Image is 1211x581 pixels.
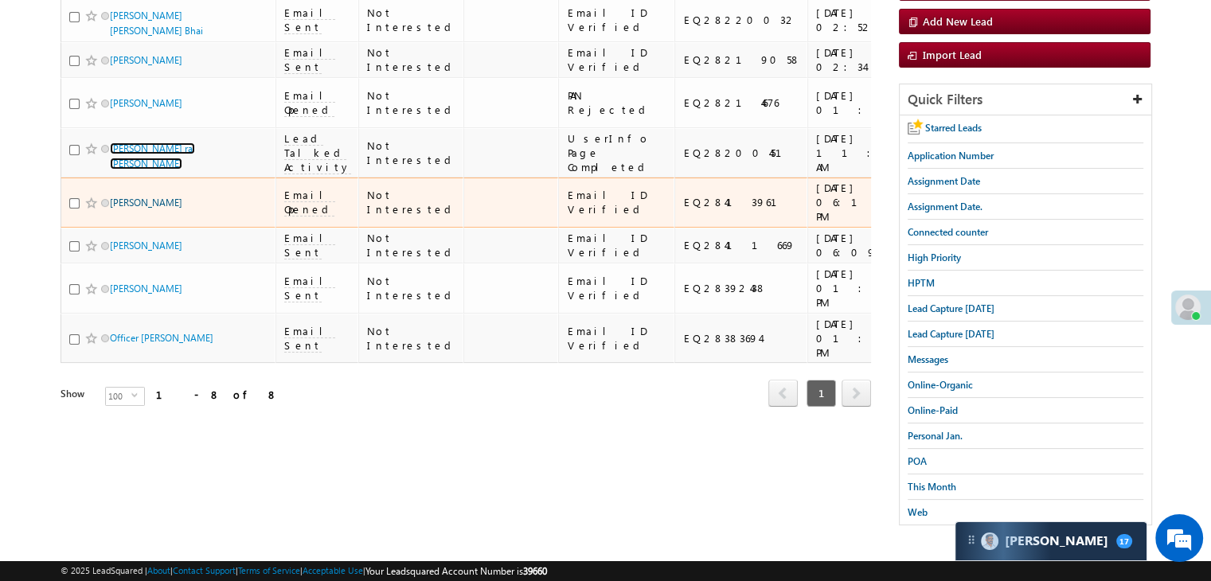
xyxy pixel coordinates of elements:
[131,392,144,399] span: select
[61,387,92,401] div: Show
[683,13,800,27] div: EQ28220032
[908,430,963,442] span: Personal Jan.
[156,385,278,404] div: 1 - 8 of 8
[367,6,457,34] div: Not Interested
[908,201,982,213] span: Assignment Date.
[816,6,911,34] div: [DATE] 02:52 PM
[900,84,1151,115] div: Quick Filters
[567,45,667,74] div: Email ID Verified
[110,10,203,37] a: [PERSON_NAME] [PERSON_NAME] Bhai
[908,175,980,187] span: Assignment Date
[842,381,871,407] a: next
[908,379,973,391] span: Online-Organic
[523,565,547,577] span: 39660
[284,45,335,74] span: Email Sent
[303,565,363,575] a: Acceptable Use
[925,122,982,134] span: Starred Leads
[807,380,836,407] span: 1
[683,195,800,209] div: EQ28413961
[27,84,67,104] img: d_60004797649_company_0_60004797649
[908,226,988,238] span: Connected counter
[284,188,335,216] span: Email Opened
[110,283,182,294] a: [PERSON_NAME]
[261,8,299,46] div: Minimize live chat window
[365,565,547,577] span: Your Leadsquared Account Number is
[1116,534,1132,548] span: 17
[147,565,170,575] a: About
[908,302,994,314] span: Lead Capture [DATE]
[284,131,351,174] span: Lead Talked Activity
[217,457,289,478] em: Start Chat
[683,96,800,110] div: EQ28214676
[284,324,335,353] span: Email Sent
[816,131,911,174] div: [DATE] 11:15 AM
[173,565,236,575] a: Contact Support
[955,521,1147,561] div: carter-dragCarter[PERSON_NAME]17
[284,6,335,34] span: Email Sent
[284,274,335,302] span: Email Sent
[683,53,800,67] div: EQ28219058
[908,455,927,467] span: POA
[110,240,182,252] a: [PERSON_NAME]
[816,181,911,224] div: [DATE] 06:11 PM
[110,54,182,66] a: [PERSON_NAME]
[768,380,798,407] span: prev
[908,481,956,493] span: This Month
[367,324,457,353] div: Not Interested
[842,380,871,407] span: next
[567,231,667,259] div: Email ID Verified
[367,45,457,74] div: Not Interested
[367,188,457,216] div: Not Interested
[683,146,800,160] div: EQ28200451
[683,331,800,345] div: EQ28383694
[110,142,195,170] a: [PERSON_NAME] rai [PERSON_NAME]
[923,48,982,61] span: Import Lead
[367,88,457,117] div: Not Interested
[367,231,457,259] div: Not Interested
[816,88,911,117] div: [DATE] 01:42 PM
[816,267,911,310] div: [DATE] 01:22 PM
[908,404,958,416] span: Online-Paid
[567,88,667,117] div: PAN Rejected
[908,353,948,365] span: Messages
[908,277,935,289] span: HPTM
[106,388,131,405] span: 100
[923,14,993,28] span: Add New Lead
[110,332,213,344] a: Officer [PERSON_NAME]
[567,324,667,353] div: Email ID Verified
[21,147,291,443] textarea: Type your message and hit 'Enter'
[567,131,667,174] div: UserInfo Page Completed
[367,274,457,302] div: Not Interested
[965,533,978,546] img: carter-drag
[908,150,994,162] span: Application Number
[367,138,457,167] div: Not Interested
[816,317,911,360] div: [DATE] 01:22 PM
[908,252,961,263] span: High Priority
[61,563,547,579] span: © 2025 LeadSquared | | | | |
[567,6,667,34] div: Email ID Verified
[908,328,994,340] span: Lead Capture [DATE]
[816,45,911,74] div: [DATE] 02:34 PM
[683,238,800,252] div: EQ28411669
[284,231,335,259] span: Email Sent
[284,88,335,117] span: Email Opened
[768,381,798,407] a: prev
[110,197,182,209] a: [PERSON_NAME]
[816,231,911,259] div: [DATE] 06:09 PM
[567,274,667,302] div: Email ID Verified
[238,565,300,575] a: Terms of Service
[110,97,182,109] a: [PERSON_NAME]
[567,188,667,216] div: Email ID Verified
[908,506,928,518] span: Web
[683,281,800,295] div: EQ28392438
[83,84,268,104] div: Chat with us now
